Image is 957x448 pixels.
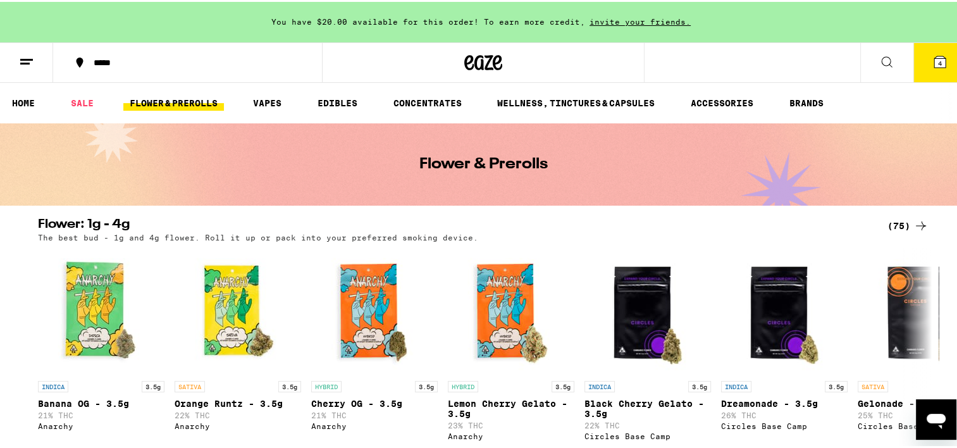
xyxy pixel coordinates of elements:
a: (75) [887,216,929,232]
a: FLOWER & PREROLLS [123,94,224,109]
p: HYBRID [311,379,342,390]
p: INDICA [38,379,68,390]
p: Orange Runtz - 3.5g [175,397,301,407]
p: 3.5g [825,379,848,390]
a: Open page for Black Cherry Gelato - 3.5g from Circles Base Camp [584,246,711,445]
p: Banana OG - 3.5g [38,397,164,407]
a: ACCESSORIES [684,94,760,109]
p: Black Cherry Gelato - 3.5g [584,397,711,417]
a: Open page for Banana OG - 3.5g from Anarchy [38,246,164,445]
p: Lemon Cherry Gelato - 3.5g [448,397,574,417]
div: Anarchy [175,420,301,428]
a: Open page for Orange Runtz - 3.5g from Anarchy [175,246,301,445]
div: Anarchy [311,420,438,428]
p: Cherry OG - 3.5g [311,397,438,407]
p: 3.5g [552,379,574,390]
p: INDICA [721,379,751,390]
p: 21% THC [311,409,438,418]
a: Open page for Dreamonade - 3.5g from Circles Base Camp [721,246,848,445]
div: Circles Base Camp [721,420,848,428]
div: Anarchy [38,420,164,428]
p: 3.5g [415,379,438,390]
img: Anarchy - Banana OG - 3.5g [38,246,164,373]
div: Anarchy [448,430,574,439]
div: Circles Base Camp [584,430,711,439]
p: SATIVA [175,379,205,390]
a: SALE [65,94,100,109]
img: Circles Base Camp - Dreamonade - 3.5g [721,246,848,373]
img: Anarchy - Cherry OG - 3.5g [311,246,438,373]
p: 26% THC [721,409,848,418]
p: 3.5g [688,379,711,390]
p: INDICA [584,379,615,390]
a: HOME [6,94,41,109]
p: SATIVA [858,379,888,390]
p: 23% THC [448,420,574,428]
h2: Flower: 1g - 4g [38,216,867,232]
p: Dreamonade - 3.5g [721,397,848,407]
a: WELLNESS, TINCTURES & CAPSULES [491,94,661,109]
p: 22% THC [175,409,301,418]
a: EDIBLES [311,94,364,109]
span: You have $20.00 available for this order! To earn more credit, [271,16,585,24]
iframe: Button to launch messaging window [916,397,956,438]
a: Open page for Cherry OG - 3.5g from Anarchy [311,246,438,445]
img: Circles Base Camp - Black Cherry Gelato - 3.5g [584,246,711,373]
p: 3.5g [142,379,164,390]
p: 21% THC [38,409,164,418]
p: HYBRID [448,379,478,390]
p: 22% THC [584,420,711,428]
img: Anarchy - Orange Runtz - 3.5g [175,246,301,373]
a: Open page for Lemon Cherry Gelato - 3.5g from Anarchy [448,246,574,445]
a: BRANDS [783,94,830,109]
h1: Flower & Prerolls [419,155,548,170]
a: VAPES [247,94,288,109]
span: invite your friends. [585,16,695,24]
a: CONCENTRATES [387,94,468,109]
img: Anarchy - Lemon Cherry Gelato - 3.5g [448,246,574,373]
p: 3.5g [278,379,301,390]
p: The best bud - 1g and 4g flower. Roll it up or pack into your preferred smoking device. [38,232,478,240]
span: 4 [938,58,942,65]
